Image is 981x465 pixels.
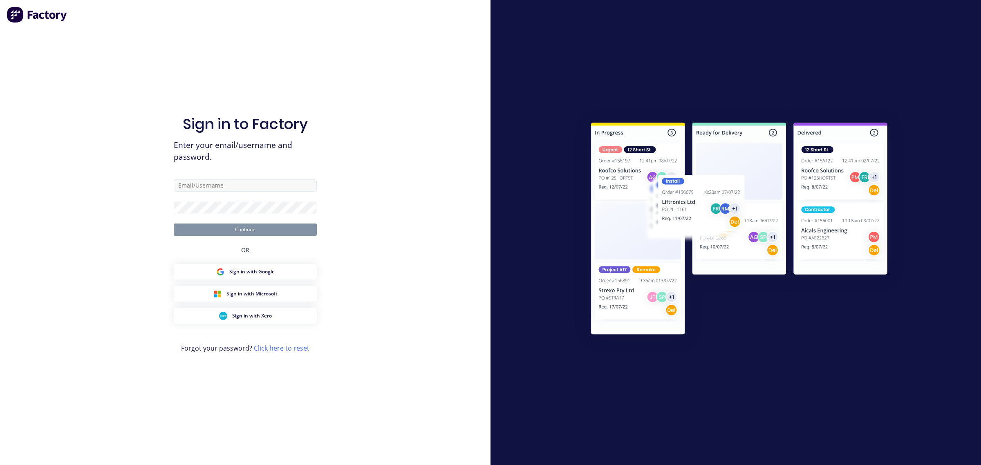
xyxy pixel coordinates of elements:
button: Continue [174,224,317,236]
h1: Sign in to Factory [183,115,308,133]
span: Forgot your password? [181,343,309,353]
span: Sign in with Xero [232,312,272,320]
img: Factory [7,7,68,23]
img: Sign in [573,106,905,354]
span: Enter your email/username and password. [174,139,317,163]
button: Google Sign inSign in with Google [174,264,317,279]
span: Sign in with Google [229,268,275,275]
div: OR [241,236,249,264]
img: Xero Sign in [219,312,227,320]
span: Sign in with Microsoft [226,290,278,297]
img: Google Sign in [216,268,224,276]
button: Xero Sign inSign in with Xero [174,308,317,324]
a: Click here to reset [254,344,309,353]
button: Microsoft Sign inSign in with Microsoft [174,286,317,302]
input: Email/Username [174,179,317,192]
img: Microsoft Sign in [213,290,222,298]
